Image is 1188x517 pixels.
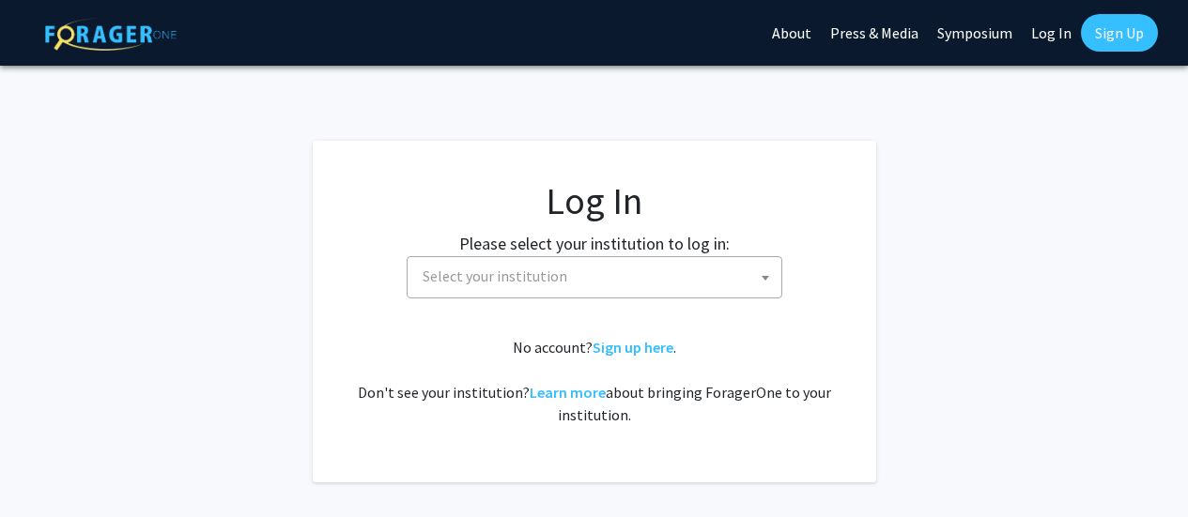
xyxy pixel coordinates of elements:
span: Select your institution [415,257,781,296]
a: Sign Up [1081,14,1158,52]
span: Select your institution [423,266,567,285]
div: No account? . Don't see your institution? about bringing ForagerOne to your institution. [350,336,839,426]
span: Select your institution [407,256,782,298]
img: ForagerOne Logo [45,18,177,51]
label: Please select your institution to log in: [459,231,730,256]
h1: Log In [350,178,839,223]
a: Learn more about bringing ForagerOne to your institution [530,383,606,402]
a: Sign up here [593,338,673,357]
